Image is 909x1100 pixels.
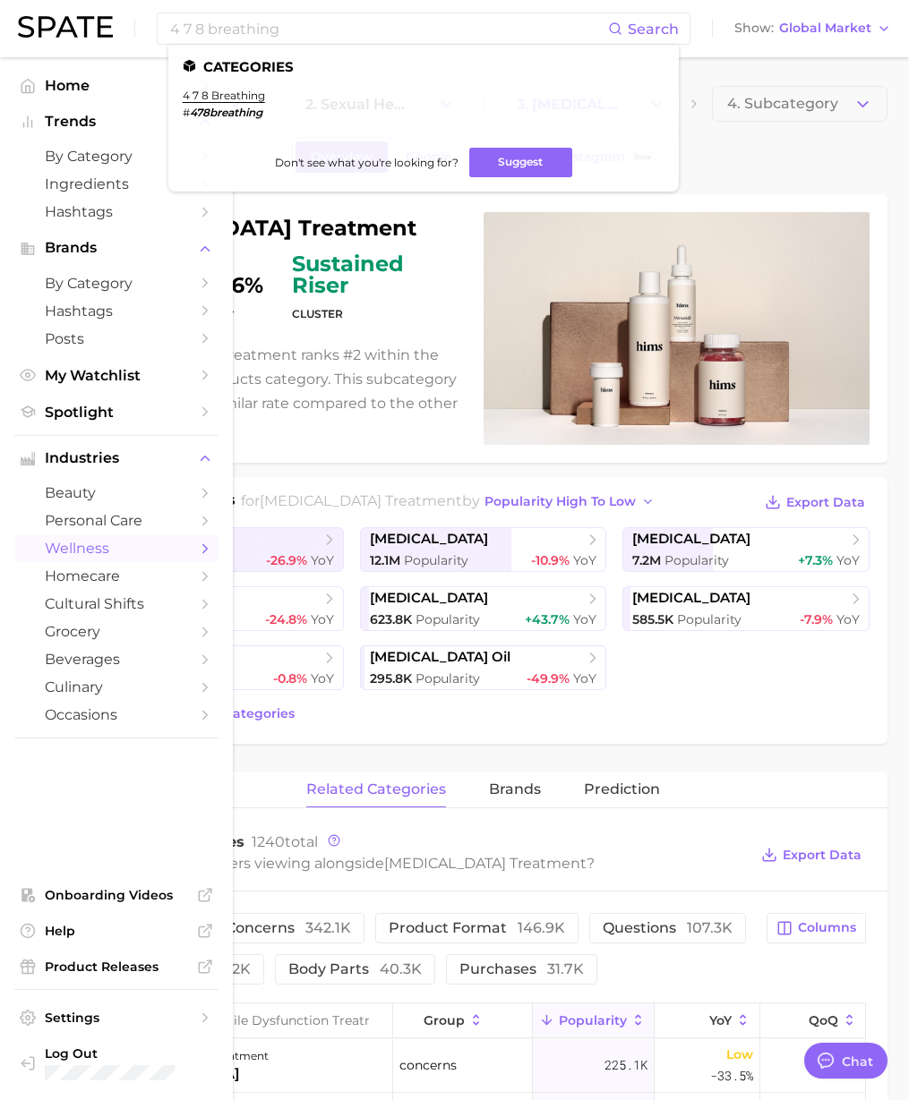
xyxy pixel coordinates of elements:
[370,611,412,627] span: 623.8k
[45,567,188,584] span: homecare
[767,913,866,943] button: Columns
[798,552,833,568] span: +7.3%
[14,1004,219,1031] a: Settings
[370,531,488,548] span: [MEDICAL_DATA]
[622,527,870,572] a: [MEDICAL_DATA]7.2m Popularity+7.3% YoY
[252,833,285,850] span: 1240
[485,494,636,509] span: popularity high to low
[288,962,422,976] span: body parts
[241,492,660,509] span: for by
[573,552,596,568] span: YoY
[14,673,219,701] a: culinary
[559,1013,627,1028] span: Popularity
[252,833,318,850] span: total
[779,23,871,33] span: Global Market
[14,325,219,353] a: Posts
[632,552,661,568] span: 7.2m
[45,367,188,384] span: My Watchlist
[389,921,565,935] span: product format
[384,855,587,872] span: [MEDICAL_DATA] treatment
[14,297,219,325] a: Hashtags
[584,781,660,797] span: Prediction
[14,534,219,562] a: wellness
[273,670,307,686] span: -0.8%
[547,960,584,977] span: 31.7k
[45,540,188,557] span: wellness
[757,842,866,867] button: Export Data
[311,552,334,568] span: YoY
[710,1065,753,1087] span: -33.5%
[45,114,188,130] span: Trends
[687,919,733,936] span: 107.3k
[275,156,459,169] span: Don't see what you're looking for?
[14,618,219,645] a: grocery
[531,552,570,568] span: -10.9%
[632,611,673,627] span: 585.5k
[14,479,219,507] a: beauty
[18,16,113,38] img: SPATE
[712,86,888,122] button: 4. Subcategory
[809,1013,838,1028] span: QoQ
[380,960,422,977] span: 40.3k
[14,1040,219,1086] a: Log out. Currently logged in with e-mail yumi.toki@spate.nyc.
[45,887,188,903] span: Onboarding Videos
[45,651,188,668] span: beverages
[14,507,219,534] a: personal care
[45,330,188,347] span: Posts
[370,590,488,607] span: [MEDICAL_DATA]
[101,1003,392,1037] input: Search in erectile dysfunction treatment
[45,1045,204,1062] span: Log Out
[726,1044,753,1065] span: Low
[480,490,660,514] button: popularity high to low
[14,953,219,980] a: Product Releases
[370,670,412,686] span: 295.8k
[265,611,307,627] span: -24.8%
[45,678,188,695] span: culinary
[655,1003,759,1038] button: YoY
[100,851,748,875] div: What are consumers viewing alongside ?
[292,303,462,325] dt: cluster
[45,240,188,256] span: Brands
[45,77,188,94] span: Home
[311,611,334,627] span: YoY
[45,623,188,640] span: grocery
[527,670,570,686] span: -49.9%
[525,611,570,627] span: +43.7%
[14,445,219,472] button: Industries
[760,490,870,515] button: Export Data
[734,23,774,33] span: Show
[260,492,462,509] span: [MEDICAL_DATA] treatment
[665,552,729,568] span: Popularity
[183,59,665,74] li: Categories
[306,781,446,797] span: related categories
[416,670,480,686] span: Popularity
[370,552,400,568] span: 12.1m
[101,1039,865,1093] button: [MEDICAL_DATA] treatment[MEDICAL_DATA]concerns225.1kLow-33.5%-5.6%
[14,142,219,170] a: by Category
[518,919,565,936] span: 146.9k
[45,203,188,220] span: Hashtags
[45,484,188,501] span: beauty
[45,175,188,192] span: Ingredients
[399,1054,457,1076] span: concerns
[836,552,860,568] span: YoY
[393,1003,533,1038] button: group
[14,590,219,618] a: cultural shifts
[632,531,750,548] span: [MEDICAL_DATA]
[45,959,188,975] span: Product Releases
[14,701,219,729] a: occasions
[404,552,468,568] span: Popularity
[836,611,860,627] span: YoY
[469,148,572,177] button: Suggest
[190,106,262,119] em: 478breathing
[14,108,219,135] button: Trends
[573,670,596,686] span: YoY
[45,148,188,165] span: by Category
[459,962,584,976] span: purchases
[489,781,541,797] span: brands
[266,552,307,568] span: -26.9%
[727,96,838,112] span: 4. Subcategory
[14,72,219,99] a: Home
[14,917,219,944] a: Help
[14,362,219,389] a: My Watchlist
